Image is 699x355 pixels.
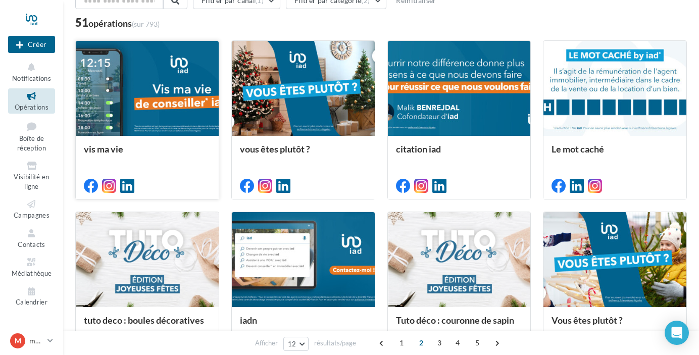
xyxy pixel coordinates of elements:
span: Opérations [15,103,48,111]
a: m marionfaure_iad [8,331,55,350]
span: (sur 793) [132,20,160,28]
div: Le mot caché [552,144,678,164]
span: Visibilité en ligne [14,173,49,190]
p: marionfaure_iad [29,336,43,346]
button: Notifications [8,60,55,84]
span: Campagnes [14,211,49,219]
span: 4 [450,335,466,351]
div: tuto deco : boules décoratives [84,315,211,335]
div: Vous êtes plutôt ? [552,315,678,335]
a: Contacts [8,226,55,250]
span: 3 [431,335,447,351]
button: Créer [8,36,55,53]
span: 2 [413,335,429,351]
a: Médiathèque [8,255,55,279]
span: 1 [393,335,410,351]
span: m [15,336,21,346]
a: Visibilité en ligne [8,158,55,192]
div: 51 [75,17,160,28]
div: opérations [88,19,160,28]
span: Afficher [255,338,278,348]
div: Tuto déco : couronne de sapin [396,315,523,335]
div: vous êtes plutôt ? [240,144,367,164]
a: Campagnes [8,196,55,221]
span: résultats/page [314,338,356,348]
span: Boîte de réception [17,134,46,152]
span: Contacts [18,240,45,248]
span: Notifications [12,74,51,82]
span: Médiathèque [12,269,52,277]
div: Nouvelle campagne [8,36,55,53]
div: citation iad [396,144,523,164]
span: 5 [469,335,485,351]
button: 12 [283,337,309,351]
a: Opérations [8,88,55,113]
div: vis ma vie [84,144,211,164]
a: Calendrier [8,284,55,309]
div: Open Intercom Messenger [665,321,689,345]
div: iadn [240,315,367,335]
span: 12 [288,340,296,348]
a: Boîte de réception [8,118,55,155]
span: Calendrier [16,298,47,307]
